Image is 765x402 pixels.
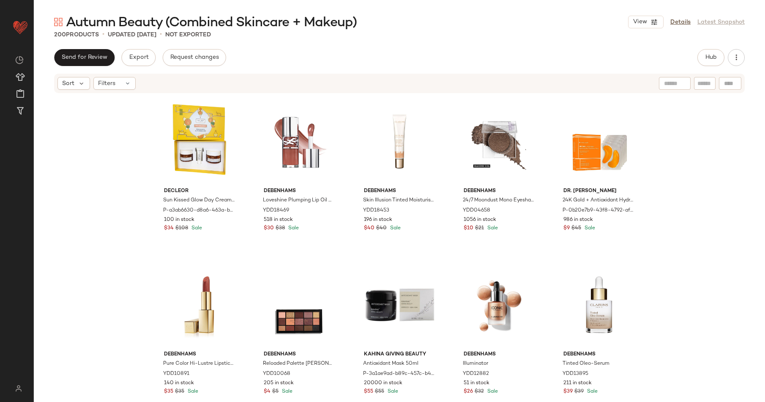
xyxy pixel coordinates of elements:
[486,389,498,394] span: Sale
[163,207,235,215] span: P-a3ab6630-d8a6-463a-bcad-a20fdb9ae8d2
[563,370,588,378] span: YDD13895
[574,388,584,396] span: $39
[175,225,188,232] span: $108
[563,207,634,215] span: P-0b20e7b9-43f8-4792-af10-daf63660997b
[164,216,194,224] span: 100 in stock
[264,187,335,195] span: Debenhams
[363,207,389,215] span: YDD18453
[563,360,609,368] span: Tinted Oleo-Serum
[12,19,29,36] img: heart_red.DM2ytmEG.svg
[364,187,435,195] span: Debenhams
[563,380,592,387] span: 211 in stock
[585,389,598,394] span: Sale
[563,351,635,358] span: Debenhams
[464,388,473,396] span: $26
[363,360,418,368] span: Antioxidant Mask 50ml
[54,49,115,66] button: Send for Review
[287,226,299,231] span: Sale
[257,262,342,347] img: ydd10068_multi_xl
[463,207,490,215] span: YDD04658
[190,226,202,231] span: Sale
[563,187,635,195] span: dr. [PERSON_NAME]
[175,388,184,396] span: $35
[376,225,387,232] span: $40
[163,49,226,66] button: Request changes
[633,19,647,25] span: View
[66,14,357,31] span: Autumn Beauty (Combined Skincare + Makeup)
[102,30,104,40] span: •
[263,360,334,368] span: Reloaded Palette [PERSON_NAME]
[670,18,691,27] a: Details
[364,225,374,232] span: $40
[108,30,156,39] p: updated [DATE]
[186,389,198,394] span: Sale
[464,216,496,224] span: 1056 in stock
[263,197,334,204] span: Loveshine Plumping Lip Oil Gloss
[10,385,27,392] img: svg%3e
[375,388,384,396] span: $55
[364,216,392,224] span: 196 in stock
[563,388,573,396] span: $39
[557,262,642,347] img: ydd13895_2_xl
[264,225,274,232] span: $30
[164,380,194,387] span: 140 in stock
[263,207,289,215] span: YDD18469
[165,30,211,39] p: Not Exported
[98,79,115,88] span: Filters
[386,389,398,394] span: Sale
[62,79,74,88] span: Sort
[463,370,489,378] span: YDD12882
[164,388,173,396] span: $35
[463,197,534,204] span: 24/7 Moondust Mono Eyeshadow 1.8g
[457,99,542,184] img: ydd04658_diamond%20dog_xl
[264,388,270,396] span: $4
[563,216,593,224] span: 986 in stock
[163,370,189,378] span: YDD10891
[263,370,290,378] span: YDD10068
[264,380,294,387] span: 205 in stock
[464,187,535,195] span: Debenhams
[170,54,219,61] span: Request changes
[463,360,488,368] span: Illuminator
[563,225,570,232] span: $9
[272,388,279,396] span: $5
[264,216,293,224] span: 518 in stock
[157,262,242,347] img: ydd10891_tiger%20eye_xl
[164,351,235,358] span: Debenhams
[276,225,285,232] span: $38
[357,262,442,347] img: m857484002071_beige_xl
[364,388,373,396] span: $55
[697,49,724,66] button: Hub
[357,99,442,184] img: ydd18453_3_xl
[257,99,342,184] img: ydd18469_4%20honey%20pure%20love_xl
[54,18,63,26] img: svg%3e
[164,187,235,195] span: Decleor
[160,30,162,40] span: •
[61,54,107,61] span: Send for Review
[280,389,292,394] span: Sale
[128,54,148,61] span: Export
[164,225,174,232] span: $34
[628,16,664,28] button: View
[121,49,156,66] button: Export
[557,99,642,184] img: m637665740417_no%20colour_xl
[364,351,435,358] span: Kahina Giving Beauty
[475,225,484,232] span: $21
[364,380,402,387] span: 20000 in stock
[464,225,473,232] span: $10
[54,32,66,38] span: 200
[363,370,434,378] span: P-3a1ae9ad-b89c-457c-b423-fe831f6f5944
[163,360,235,368] span: Pure Color Hi-Lustre Lipstick 3.5g
[54,30,99,39] div: Products
[464,380,489,387] span: 51 in stock
[363,197,434,204] span: Skin Illusion Tinted Moisturiser SPF25
[464,351,535,358] span: Debenhams
[583,226,595,231] span: Sale
[163,197,235,204] span: Sun Kissed Glow Day Cream 50ml Antidote Concentrate 10ml,ScrubMask 50ml
[457,262,542,347] img: ydd12882_original_xl
[475,388,484,396] span: $32
[705,54,717,61] span: Hub
[388,226,401,231] span: Sale
[563,197,634,204] span: 24K Gold + Antioxidant Hydrating Eye Treatments Pads
[571,225,581,232] span: $45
